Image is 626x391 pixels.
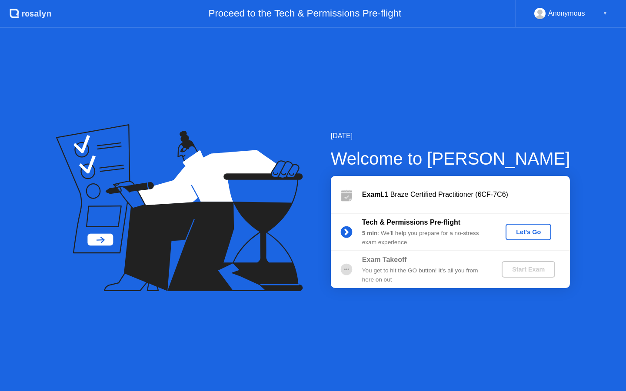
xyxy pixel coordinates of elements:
b: Exam Takeoff [362,256,407,263]
div: Anonymous [548,8,585,19]
div: Let's Go [509,229,548,235]
div: L1 Braze Certified Practitioner (6CF-7C6) [362,189,570,200]
b: Tech & Permissions Pre-flight [362,219,460,226]
div: You get to hit the GO button! It’s all you from here on out [362,266,487,284]
div: Welcome to [PERSON_NAME] [331,146,570,172]
div: : We’ll help you prepare for a no-stress exam experience [362,229,487,247]
button: Let's Go [506,224,551,240]
div: ▼ [603,8,607,19]
button: Start Exam [502,261,555,278]
b: 5 min [362,230,378,236]
div: [DATE] [331,131,570,141]
div: Start Exam [505,266,552,273]
b: Exam [362,191,381,198]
